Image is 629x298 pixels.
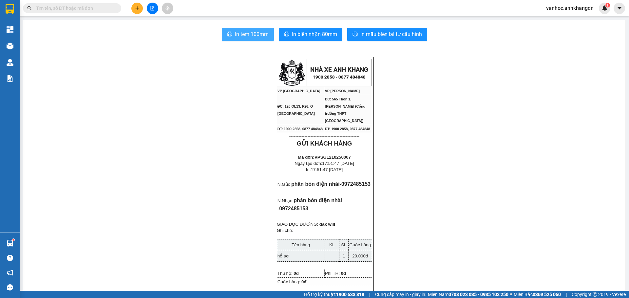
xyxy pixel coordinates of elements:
strong: 1900 633 818 [336,292,364,297]
span: Hỗ trợ kỹ thuật: [304,291,364,298]
span: 0đ [301,279,307,284]
img: logo [279,60,305,86]
span: message [7,284,13,290]
sup: 1 [605,3,610,8]
span: printer [284,31,289,38]
strong: NHÀ XE ANH KHANG [310,66,368,73]
span: - [340,181,371,187]
span: 0đ [294,271,299,276]
span: VP [GEOGRAPHIC_DATA] [277,89,320,93]
img: logo-vxr [6,4,14,14]
span: Ghi chú: [277,228,293,233]
span: 20.000đ [352,254,368,258]
span: Cước hàng [349,242,371,247]
span: ĐT: 1900 2858, 0877 484848 [325,127,370,131]
span: Phí TH: [325,271,340,276]
span: 1 [606,3,609,8]
span: 0đ [341,271,346,276]
span: Ngày tạo đơn: [295,161,354,166]
span: N.Gửi: [277,182,290,187]
img: solution-icon [7,75,13,82]
span: ---------------------------------------------- [289,134,359,139]
button: printerIn tem 100mm [222,28,274,41]
strong: 0369 525 060 [533,292,561,297]
span: Cung cấp máy in - giấy in: [375,291,426,298]
span: đăk will [319,222,335,227]
img: warehouse-icon [7,240,13,247]
span: | [369,291,370,298]
button: aim [162,3,173,14]
span: Thu hộ: [277,271,293,276]
span: ĐT: 1900 2858, 0877 484848 [277,127,323,131]
strong: 1900 2858 - 0877 484848 [313,75,366,79]
span: ⚪️ [510,293,512,296]
span: In tem 100mm [235,30,269,38]
img: icon-new-feature [602,5,608,11]
span: N.Nhận: [277,198,294,203]
strong: 0708 023 035 - 0935 103 250 [448,292,508,297]
img: warehouse-icon [7,43,13,49]
span: Tên hàng [292,242,310,247]
input: Tìm tên, số ĐT hoặc mã đơn [36,5,113,12]
span: file-add [150,6,155,10]
span: 0972485153 [279,206,308,211]
span: search [27,6,32,10]
span: notification [7,270,13,276]
strong: Mã đơn: [298,155,351,160]
button: printerIn biên nhận 80mm [279,28,342,41]
span: In biên nhận 80mm [292,30,337,38]
span: SL [341,242,346,247]
span: ĐC: 565 Thôn 1, [PERSON_NAME] (Cổng trường THPT [GEOGRAPHIC_DATA]) [325,97,366,123]
strong: GỬI KHÁCH HÀNG [297,140,352,147]
span: GIAO DỌC ĐƯỜNG: [277,222,318,227]
span: caret-down [617,5,622,11]
span: ĐC: 120 QL13, P26, Q [GEOGRAPHIC_DATA] [277,104,315,115]
span: | [566,291,567,298]
span: 1 [343,254,345,258]
span: KL [329,242,334,247]
span: 17:51:47 [DATE] [322,161,354,166]
span: phân bón điện nhài - [277,198,342,211]
button: plus [131,3,143,14]
span: VPSG1210250007 [314,155,351,160]
span: hồ sơ [277,254,289,258]
span: VP [PERSON_NAME] [325,89,360,93]
button: file-add [147,3,158,14]
span: aim [165,6,170,10]
span: copyright [593,292,597,297]
span: 0972485153 [341,181,371,187]
span: phân bón điện nhài [291,181,340,187]
span: In: [306,167,343,172]
button: printerIn mẫu biên lai tự cấu hình [347,28,427,41]
span: printer [227,31,232,38]
span: Miền Bắc [514,291,561,298]
span: 17:51:47 [DATE] [311,167,343,172]
span: Cước hàng: [277,279,300,284]
img: warehouse-icon [7,59,13,66]
span: In mẫu biên lai tự cấu hình [360,30,422,38]
span: printer [353,31,358,38]
span: Miền Nam [428,291,508,298]
span: vanhoc.anhkhangdn [541,4,599,12]
button: caret-down [614,3,625,14]
span: question-circle [7,255,13,261]
img: dashboard-icon [7,26,13,33]
sup: 1 [12,239,14,241]
span: plus [135,6,140,10]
